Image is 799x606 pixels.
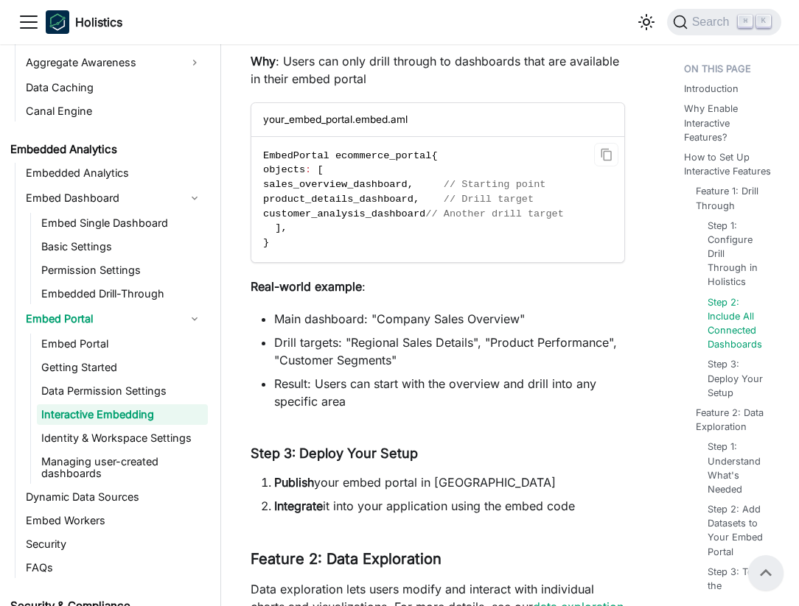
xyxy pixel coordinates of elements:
[21,307,181,331] a: Embed Portal
[18,11,40,33] button: Toggle navigation bar
[708,440,764,496] a: Step 1: Understand What's Needed
[275,222,281,233] span: ]
[21,510,208,531] a: Embed Workers
[263,237,269,248] span: }
[425,208,564,219] span: // Another drill target
[667,9,781,35] button: Search (Command+K)
[684,102,775,144] a: Why Enable Interactive Features?
[37,213,208,233] a: Embed Single Dashboard
[21,186,181,210] a: Embed Dashboard
[21,163,208,183] a: Embedded Analytics
[37,381,208,401] a: Data Permission Settings
[21,51,181,74] a: Aggregate Awareness
[251,52,625,88] p: : Users can only drill through to dashboards that are available in their embed portal
[21,77,208,98] a: Data Caching
[756,15,771,28] kbd: K
[594,143,618,167] button: Copy code to clipboard
[75,13,122,31] b: Holistics
[444,179,546,190] span: // Starting point
[37,404,208,425] a: Interactive Embedding
[37,357,208,378] a: Getting Started
[708,295,764,352] a: Step 2: Include All Connected Dashboards
[263,194,414,205] span: product_details_dashboard
[696,406,770,434] a: Feature 2: Data Exploration
[317,164,323,175] span: [
[696,184,770,212] a: Feature 1: Drill Through
[21,487,208,507] a: Dynamic Data Sources
[274,473,625,491] li: your embed portal in [GEOGRAPHIC_DATA]
[274,375,625,410] li: Result: Users can start with the overview and drill into any specific area
[282,222,287,233] span: ,
[263,179,408,190] span: sales_overview_dashboard
[414,194,419,205] span: ,
[748,555,784,591] button: Scroll back to top
[37,451,208,484] a: Managing user-created dashboards
[684,150,775,178] a: How to Set Up Interactive Features
[251,279,362,294] strong: Real-world example
[37,334,208,354] a: Embed Portal
[37,236,208,257] a: Basic Settings
[305,164,311,175] span: :
[6,139,208,160] a: Embedded Analytics
[37,260,208,281] a: Permission Settings
[274,497,625,515] li: it into your application using the embed code
[21,101,208,121] a: Canal Engine
[251,445,625,462] h4: Step 3: Deploy Your Setup
[274,310,625,328] li: Main dashboard: "Company Sales Overview"
[37,428,208,448] a: Identity & Workspace Settings
[181,186,208,210] button: Collapse sidebar category 'Embed Dashboard'
[21,534,208,554] a: Security
[274,475,314,490] strong: Publish
[635,10,658,34] button: Switch between dark and light mode (currently light mode)
[181,51,208,74] button: Expand sidebar category 'Aggregate Awareness'
[688,15,739,29] span: Search
[46,10,69,34] img: Holistics
[46,10,122,34] a: HolisticsHolistics
[251,54,276,68] strong: Why
[708,502,764,559] a: Step 2: Add Datasets to Your Embed Portal
[738,15,753,28] kbd: ⌘
[263,150,431,161] span: EmbedPortal ecommerce_portal
[708,357,764,400] a: Step 3: Deploy Your Setup
[708,219,764,289] a: Step 1: Configure Drill Through in Holistics
[274,334,625,369] li: Drill targets: "Regional Sales Details", "Product Performance", "Customer Segments"
[251,278,625,295] p: :
[251,550,625,568] h3: Feature 2: Data Exploration
[21,557,208,578] a: FAQs
[444,194,534,205] span: // Drill target
[431,150,437,161] span: {
[251,103,624,136] div: your_embed_portal.embed.aml
[181,307,208,331] button: Collapse sidebar category 'Embed Portal'
[263,164,305,175] span: objects
[684,82,739,96] a: Introduction
[37,283,208,304] a: Embedded Drill-Through
[274,498,323,513] strong: Integrate
[263,208,425,219] span: customer_analysis_dashboard
[408,179,414,190] span: ,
